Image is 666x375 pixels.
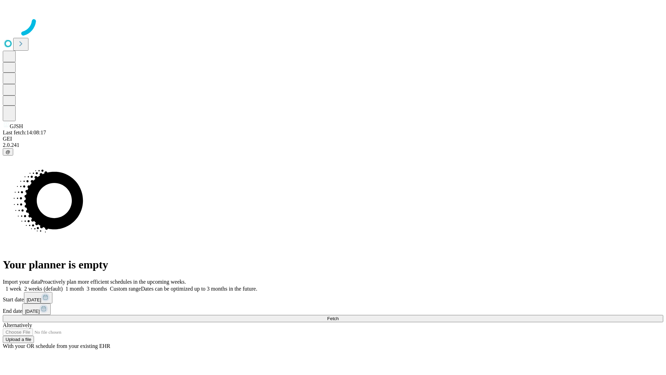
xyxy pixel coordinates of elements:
[24,292,52,303] button: [DATE]
[3,343,110,349] span: With your OR schedule from your existing EHR
[27,297,41,302] span: [DATE]
[3,315,663,322] button: Fetch
[6,286,22,292] span: 1 week
[66,286,84,292] span: 1 month
[3,130,46,135] span: Last fetch: 14:08:17
[10,123,23,129] span: GJSH
[3,336,34,343] button: Upload a file
[3,322,32,328] span: Alternatively
[3,303,663,315] div: End date
[3,258,663,271] h1: Your planner is empty
[22,303,51,315] button: [DATE]
[141,286,257,292] span: Dates can be optimized up to 3 months in the future.
[3,142,663,148] div: 2.0.241
[40,279,186,285] span: Proactively plan more efficient schedules in the upcoming weeks.
[25,309,40,314] span: [DATE]
[3,279,40,285] span: Import your data
[87,286,107,292] span: 3 months
[6,149,10,155] span: @
[3,292,663,303] div: Start date
[110,286,141,292] span: Custom range
[24,286,63,292] span: 2 weeks (default)
[327,316,339,321] span: Fetch
[3,148,13,156] button: @
[3,136,663,142] div: GEI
